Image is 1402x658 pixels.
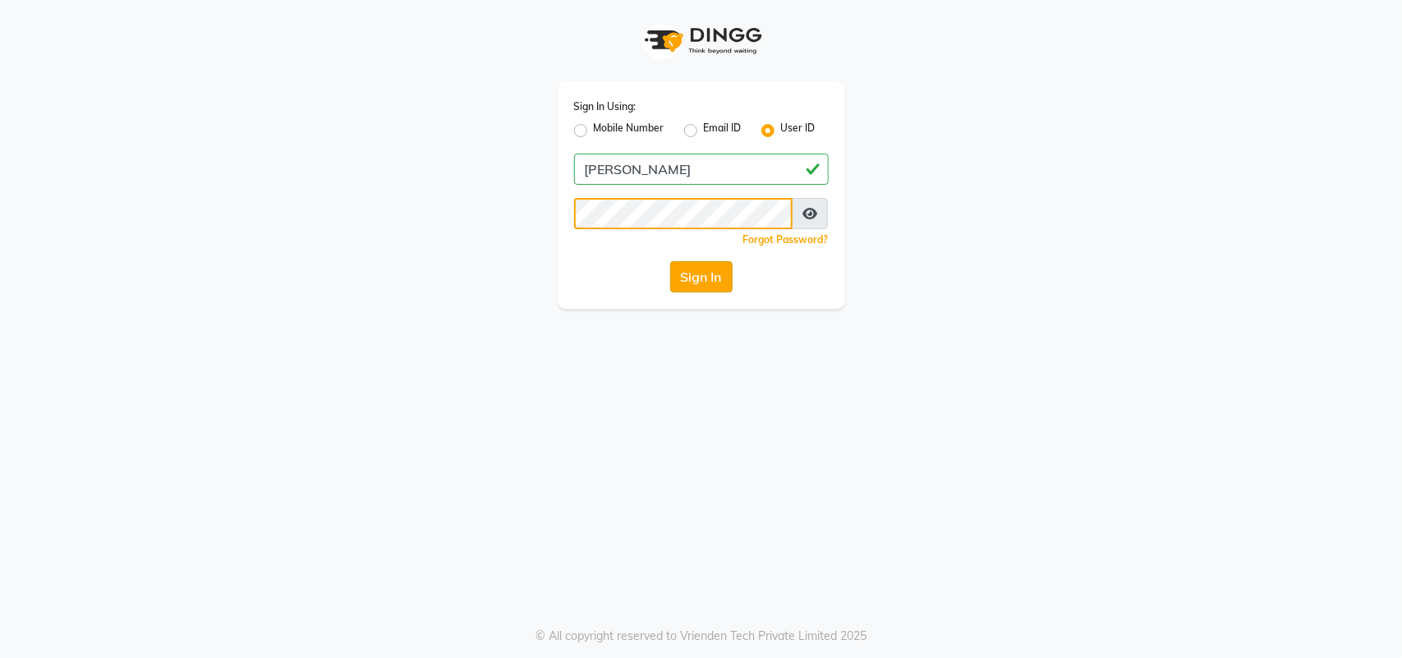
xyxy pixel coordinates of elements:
[781,121,816,140] label: User ID
[670,261,733,292] button: Sign In
[743,233,829,246] a: Forgot Password?
[704,121,742,140] label: Email ID
[594,121,664,140] label: Mobile Number
[574,154,829,185] input: Username
[574,198,793,229] input: Username
[574,99,637,114] label: Sign In Using:
[636,16,767,65] img: logo1.svg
